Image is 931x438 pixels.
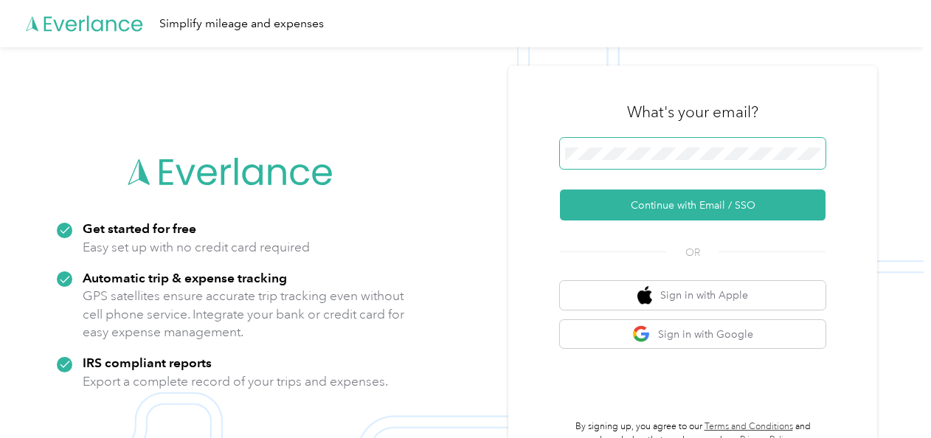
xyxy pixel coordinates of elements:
[560,281,826,310] button: apple logoSign in with Apple
[627,102,758,122] h3: What's your email?
[83,270,287,285] strong: Automatic trip & expense tracking
[83,220,196,236] strong: Get started for free
[83,238,310,257] p: Easy set up with no credit card required
[637,286,652,305] img: apple logo
[83,287,405,341] p: GPS satellites ensure accurate trip tracking even without cell phone service. Integrate your bank...
[667,245,719,260] span: OR
[159,15,324,33] div: Simplify mileage and expenses
[632,325,651,344] img: google logo
[83,355,212,370] strong: IRS compliant reports
[560,190,826,220] button: Continue with Email / SSO
[705,421,793,432] a: Terms and Conditions
[83,372,388,391] p: Export a complete record of your trips and expenses.
[560,320,826,349] button: google logoSign in with Google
